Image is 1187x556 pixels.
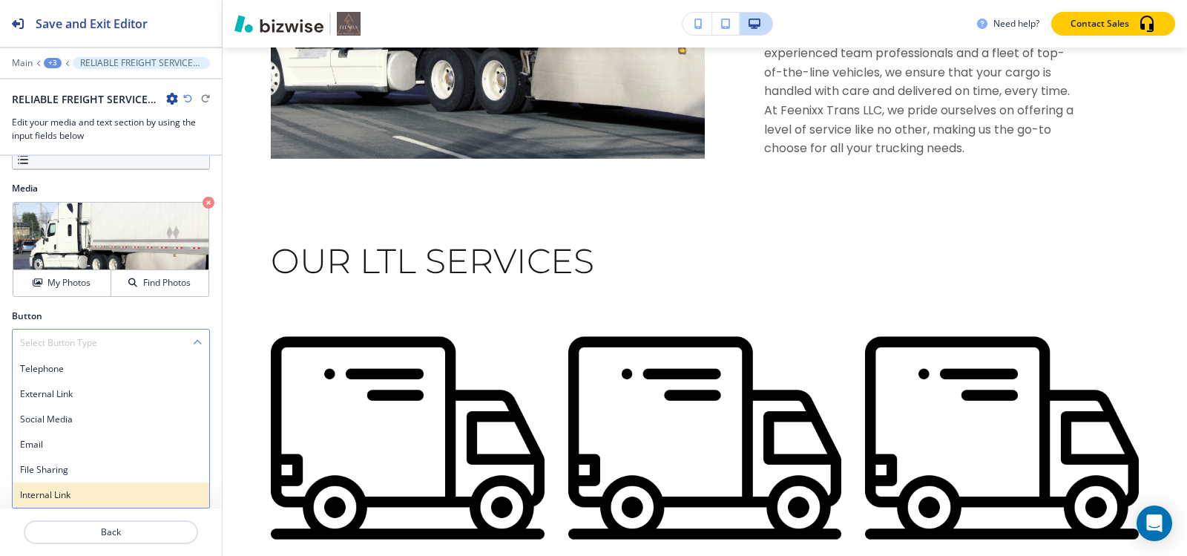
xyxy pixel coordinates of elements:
[337,12,361,36] img: Your Logo
[111,270,208,296] button: Find Photos
[20,463,202,477] h4: File Sharing
[1137,506,1172,541] div: Open Intercom Messenger
[20,387,202,401] h4: External Link
[73,57,210,69] button: RELIABLE FREIGHT SERVICES AVAILABLE NATIONWIDE
[143,276,191,290] h4: Find Photos
[47,276,91,290] h4: My Photos
[20,413,202,426] h4: Social Media
[12,91,160,107] h2: RELIABLE FREIGHT SERVICES AVAILABLE NATIONWIDE
[24,520,198,544] button: Back
[12,201,210,298] div: My PhotosFind Photos
[234,15,323,33] img: Bizwise Logo
[80,58,203,68] p: RELIABLE FREIGHT SERVICES AVAILABLE NATIONWIDE
[12,58,33,68] button: Main
[13,270,111,296] button: My Photos
[12,310,42,323] h2: Button
[36,15,148,33] h2: Save and Exit Editor
[20,362,202,376] h4: Telephone
[20,336,97,350] h4: Select Button Type
[993,17,1039,30] h3: Need help?
[12,182,210,195] h2: Media
[20,488,202,502] h4: Internal Link
[1071,17,1129,30] p: Contact Sales
[12,116,210,143] h3: Edit your media and text section by using the input fields below
[1051,12,1175,36] button: Contact Sales
[271,239,705,284] p: OUR LTL SERVICES
[20,438,202,451] h4: Email
[44,58,62,68] button: +3
[25,526,197,539] p: Back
